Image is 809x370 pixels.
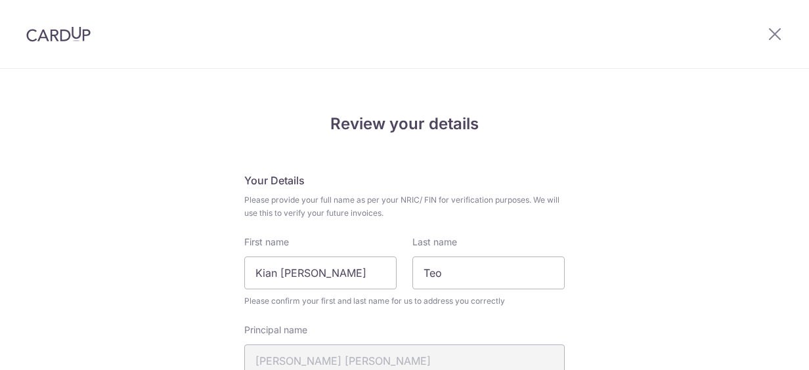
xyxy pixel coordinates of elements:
label: Principal name [244,323,307,337]
label: Last name [412,236,457,249]
span: Please provide your full name as per your NRIC/ FIN for verification purposes. We will use this t... [244,194,565,220]
input: Last name [412,257,565,289]
label: First name [244,236,289,249]
h4: Review your details [244,112,565,136]
h5: Your Details [244,173,565,188]
input: First Name [244,257,397,289]
span: Please confirm your first and last name for us to address you correctly [244,295,565,308]
img: CardUp [26,26,91,42]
